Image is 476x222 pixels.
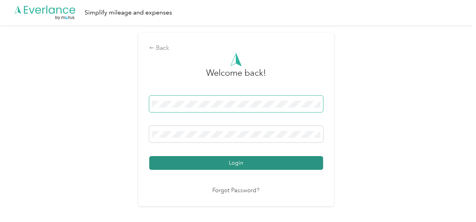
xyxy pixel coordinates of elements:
iframe: Everlance-gr Chat Button Frame [432,178,476,222]
h3: greeting [206,66,266,87]
div: Back [149,44,323,53]
a: Forgot Password? [213,186,260,195]
div: Simplify mileage and expenses [85,8,172,18]
button: Login [149,156,323,170]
